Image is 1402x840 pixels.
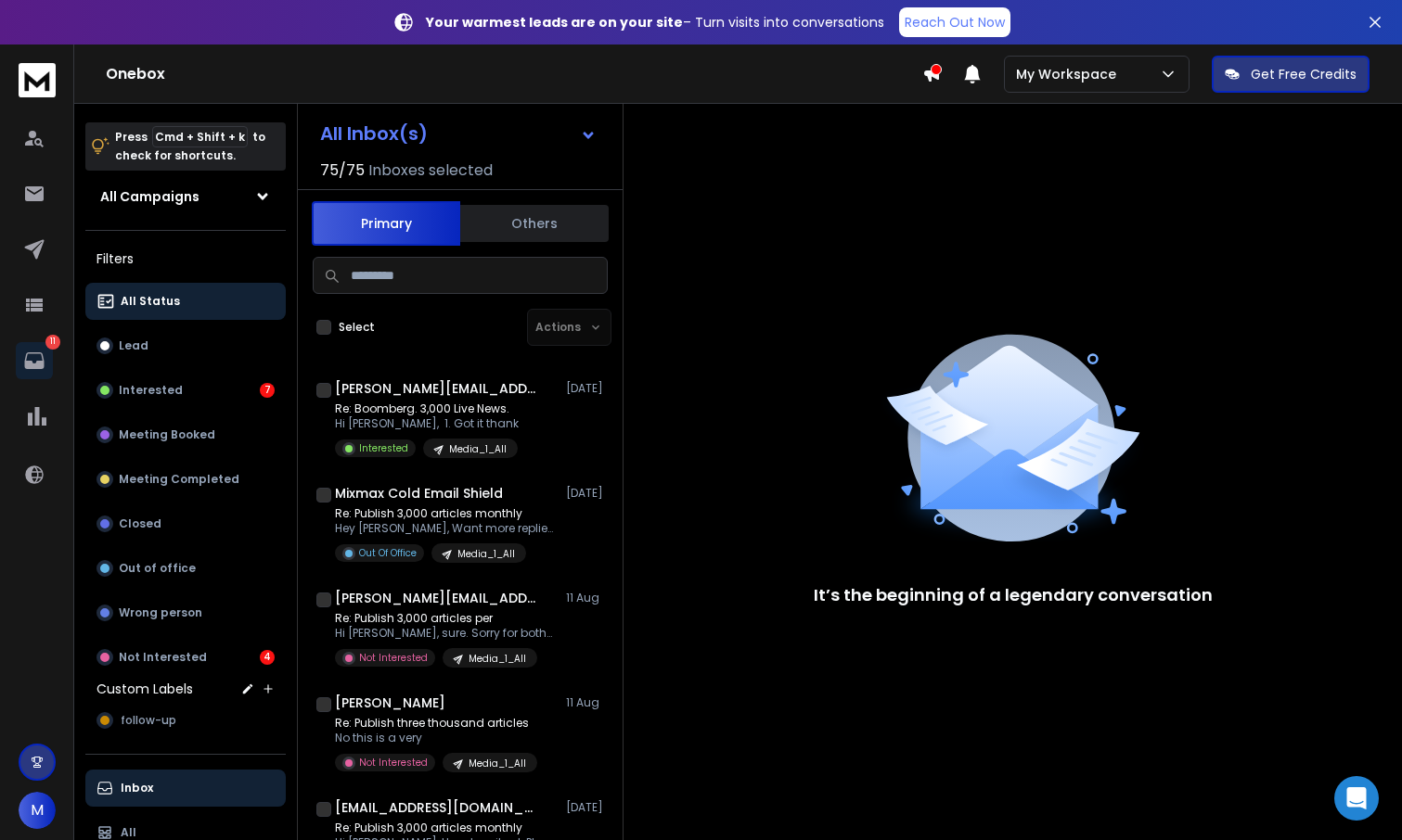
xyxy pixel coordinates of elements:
[16,342,53,379] a: 11
[85,416,286,453] button: Meeting Booked
[85,246,286,272] h3: Filters
[426,13,683,32] strong: Your warmest leads are on your site
[359,441,408,455] p: Interested
[335,716,537,731] p: Re: Publish three thousand articles
[335,416,519,431] p: Hi [PERSON_NAME], 1. Got it thank
[335,379,539,398] h1: [PERSON_NAME][EMAIL_ADDRESS][DOMAIN_NAME]
[305,115,611,152] button: All Inbox(s)
[85,550,286,587] button: Out of office
[335,611,558,626] p: Re: Publish 3,000 articles per
[566,800,608,815] p: [DATE]
[368,159,493,182] h3: Inboxes selected
[335,506,558,521] p: Re: Publish 3,000 articles monthly
[335,626,558,641] p: Hi [PERSON_NAME], sure. Sorry for bother. [GEOGRAPHIC_DATA] On
[905,13,1005,32] p: Reach Out Now
[85,327,286,364] button: Lead
[121,825,136,840] p: All
[85,283,286,320] button: All Status
[359,756,428,770] p: Not Interested
[457,547,515,561] p: Media_1_All
[449,442,507,456] p: Media_1_All
[335,798,539,817] h1: [EMAIL_ADDRESS][DOMAIN_NAME]
[359,651,428,665] p: Not Interested
[566,695,608,710] p: 11 Aug
[45,335,60,350] p: 11
[566,381,608,396] p: [DATE]
[566,486,608,501] p: [DATE]
[106,63,922,85] h1: Onebox
[320,124,428,143] h1: All Inbox(s)
[85,594,286,631] button: Wrong person
[85,372,286,409] button: Interested7
[19,792,56,829] button: M
[1251,65,1357,83] p: Get Free Credits
[85,178,286,215] button: All Campaigns
[899,7,1010,37] a: Reach Out Now
[121,713,176,728] span: follow-up
[312,201,460,246] button: Primary
[119,650,207,665] p: Not Interested
[119,605,202,620] p: Wrong person
[335,821,558,835] p: Re: Publish 3,000 articles monthly
[85,770,286,807] button: Inbox
[121,781,153,795] p: Inbox
[85,461,286,498] button: Meeting Completed
[339,320,375,335] label: Select
[426,13,884,32] p: – Turn visits into conversations
[469,757,526,770] p: Media_1_All
[19,63,56,97] img: logo
[119,561,196,576] p: Out of office
[115,128,265,165] p: Press to check for shortcuts.
[85,505,286,542] button: Closed
[260,650,275,665] div: 4
[814,582,1213,608] p: It’s the beginning of a legendary conversation
[85,702,286,739] button: follow-up
[335,484,503,503] h1: Mixmax Cold Email Shield
[359,546,417,560] p: Out Of Office
[1016,65,1124,83] p: My Workspace
[335,589,539,607] h1: [PERSON_NAME][EMAIL_ADDRESS][DOMAIN_NAME]
[100,187,199,206] h1: All Campaigns
[1212,56,1370,93] button: Get Free Credits
[96,680,193,698] h3: Custom Labels
[335,694,445,712] h1: [PERSON_NAME]
[119,427,215,442] p: Meeting Booked
[152,126,248,147] span: Cmd + Shift + k
[566,591,608,605] p: 11 Aug
[335,401,519,416] p: Re: Boomberg. 3,000 Live News.
[469,652,526,666] p: Media_1_All
[121,294,180,309] p: All Status
[1334,776,1379,821] div: Open Intercom Messenger
[460,203,609,244] button: Others
[119,472,239,487] p: Meeting Completed
[320,159,365,182] span: 75 / 75
[335,731,537,745] p: No this is a very
[119,338,148,353] p: Lead
[335,521,558,536] p: Hey [PERSON_NAME], Want more replies to
[119,383,183,398] p: Interested
[119,516,161,531] p: Closed
[85,639,286,676] button: Not Interested4
[260,383,275,398] div: 7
